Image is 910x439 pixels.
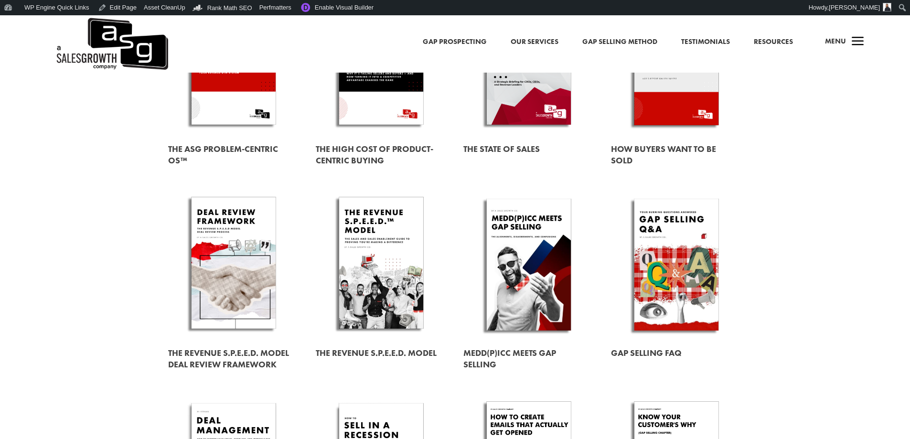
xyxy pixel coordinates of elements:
a: Testimonials [681,36,730,48]
span: Rank Math SEO [207,4,252,11]
span: [PERSON_NAME] [829,4,880,11]
a: A Sales Growth Company Logo [55,15,168,73]
div: Domain: [DOMAIN_NAME] [25,25,105,32]
div: Domain Overview [36,61,86,67]
span: a [848,32,867,52]
a: Gap Prospecting [423,36,487,48]
div: v 4.0.25 [27,15,47,23]
a: Our Services [511,36,558,48]
img: logo_orange.svg [15,15,23,23]
a: Resources [754,36,793,48]
img: tab_keywords_by_traffic_grey.svg [95,60,103,68]
a: Gap Selling Method [582,36,657,48]
img: ASG Co. Logo [55,15,168,73]
img: website_grey.svg [15,25,23,32]
div: Keywords by Traffic [106,61,161,67]
img: tab_domain_overview_orange.svg [26,60,33,68]
span: Menu [825,36,846,46]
